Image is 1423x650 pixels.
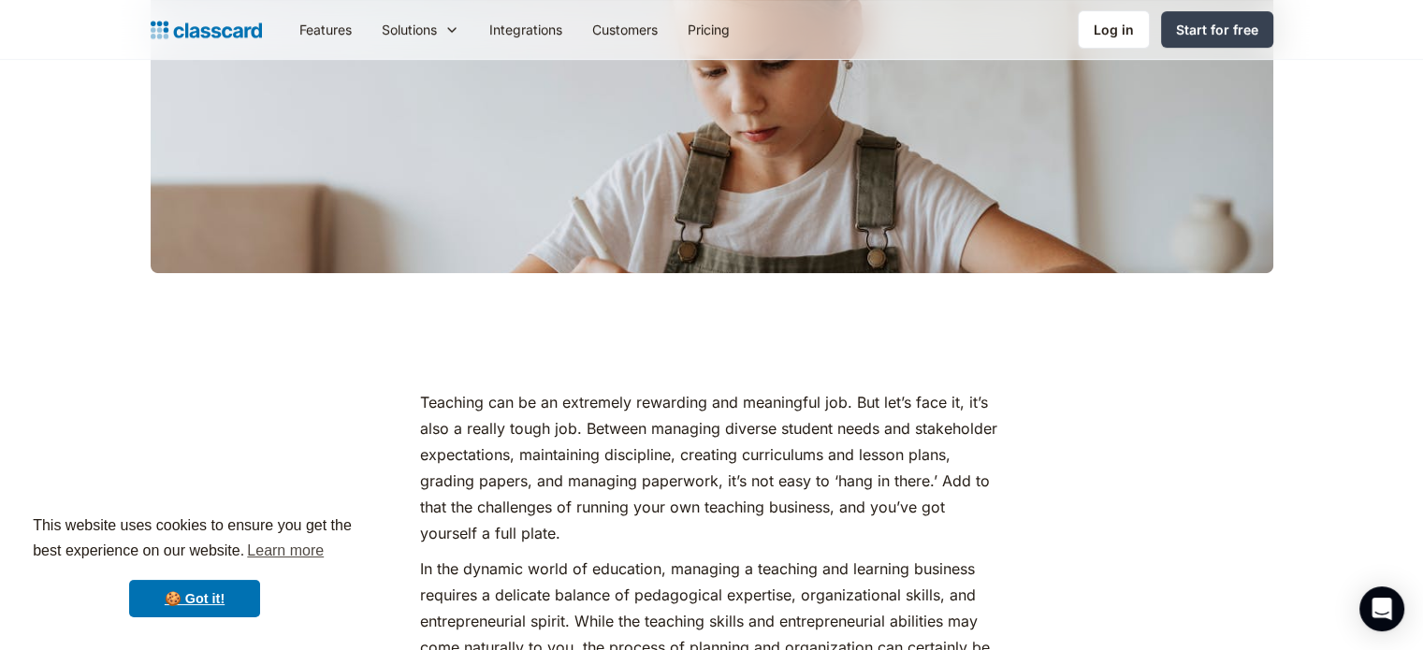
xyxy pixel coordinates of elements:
[1161,11,1273,48] a: Start for free
[382,20,437,39] div: Solutions
[673,8,745,51] a: Pricing
[284,8,367,51] a: Features
[1359,586,1404,631] div: Open Intercom Messenger
[420,389,1003,546] p: Teaching can be an extremely rewarding and meaningful job. But let’s face it, it’s also a really ...
[474,8,577,51] a: Integrations
[577,8,673,51] a: Customers
[367,8,474,51] div: Solutions
[1176,20,1258,39] div: Start for free
[15,497,374,635] div: cookieconsent
[129,580,260,617] a: dismiss cookie message
[244,537,327,565] a: learn more about cookies
[1094,20,1134,39] div: Log in
[151,17,262,43] a: home
[1078,10,1150,49] a: Log in
[33,514,356,565] span: This website uses cookies to ensure you get the best experience on our website.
